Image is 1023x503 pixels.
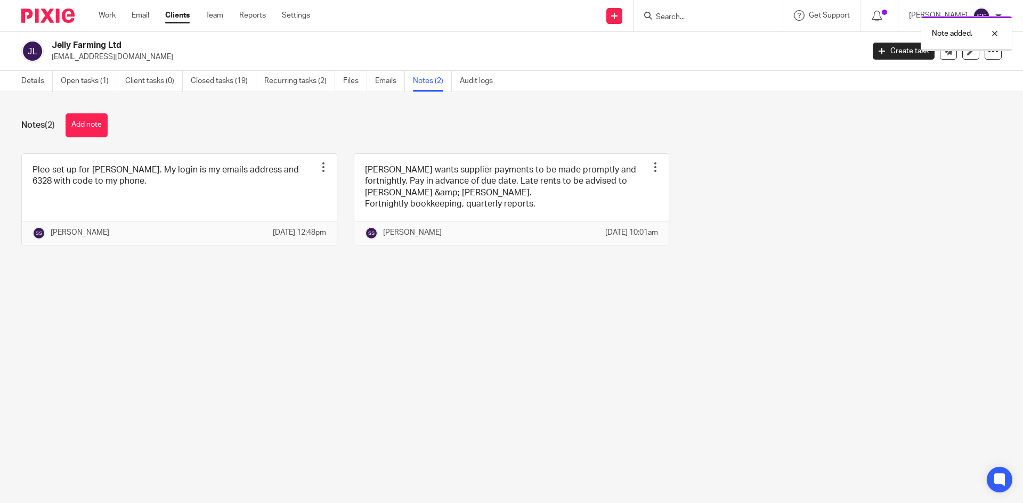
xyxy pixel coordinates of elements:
a: Emails [375,71,405,92]
p: [DATE] 10:01am [605,227,658,238]
h1: Notes [21,120,55,131]
a: Team [206,10,223,21]
a: Client tasks (0) [125,71,183,92]
a: Notes (2) [413,71,452,92]
p: [DATE] 12:48pm [273,227,326,238]
a: Audit logs [460,71,501,92]
img: svg%3E [365,227,378,240]
a: Recurring tasks (2) [264,71,335,92]
img: svg%3E [973,7,990,24]
h2: Jelly Farming Ltd [52,40,696,51]
img: svg%3E [33,227,45,240]
a: Closed tasks (19) [191,71,256,92]
p: [PERSON_NAME] [51,227,109,238]
a: Reports [239,10,266,21]
span: (2) [45,121,55,129]
a: Settings [282,10,310,21]
a: Email [132,10,149,21]
a: Open tasks (1) [61,71,117,92]
a: Clients [165,10,190,21]
a: Details [21,71,53,92]
p: [EMAIL_ADDRESS][DOMAIN_NAME] [52,52,857,62]
p: [PERSON_NAME] [383,227,442,238]
button: Add note [66,113,108,137]
a: Files [343,71,367,92]
a: Work [99,10,116,21]
a: Create task [873,43,935,60]
img: Pixie [21,9,75,23]
p: Note added. [932,28,972,39]
img: svg%3E [21,40,44,62]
